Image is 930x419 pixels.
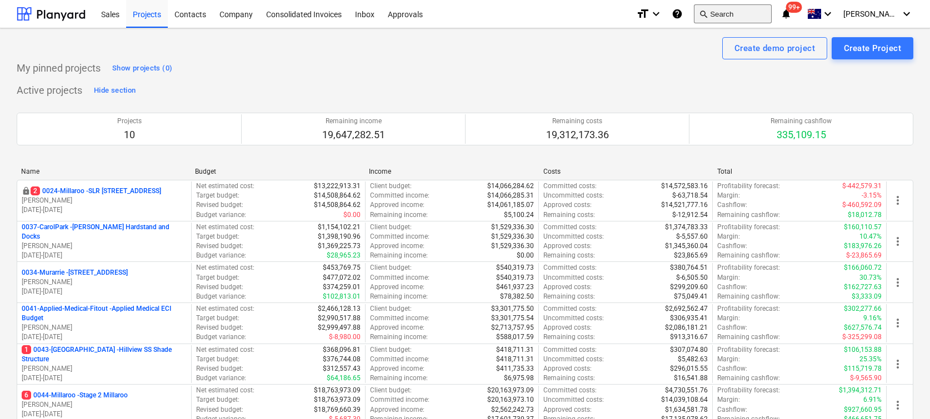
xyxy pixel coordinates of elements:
p: Uncommitted costs : [543,232,604,241]
p: Remaining income : [370,332,428,342]
p: Remaining income : [370,373,428,383]
p: Approved income : [370,323,424,332]
i: notifications [781,7,792,21]
p: Budget variance : [196,332,246,342]
p: Revised budget : [196,364,243,373]
p: Approved costs : [543,282,592,292]
p: $1,369,225.73 [318,241,361,251]
div: 0034-Murarrie -[STREET_ADDRESS][PERSON_NAME][DATE]-[DATE] [22,268,187,296]
p: 19,647,282.51 [322,128,385,142]
p: Uncommitted costs : [543,314,604,323]
p: Margin : [717,232,740,241]
p: Approved income : [370,405,424,415]
p: $-325,299.08 [842,332,882,342]
p: Projects [117,117,142,126]
p: Remaining income [322,117,385,126]
p: [PERSON_NAME] [22,400,187,410]
p: Remaining cashflow : [717,332,780,342]
p: Uncommitted costs : [543,191,604,200]
p: Margin : [717,314,740,323]
p: 30.73% [859,273,882,282]
p: Budget variance : [196,373,246,383]
p: Remaining costs : [543,292,595,301]
p: Net estimated cost : [196,181,254,191]
div: Create Project [844,41,901,55]
span: more_vert [891,276,904,289]
div: 10043-[GEOGRAPHIC_DATA] -Hillview SS Shade Structure[PERSON_NAME][DATE]-[DATE] [22,345,187,383]
p: $380,764.51 [670,263,708,272]
p: $2,562,242.73 [491,405,534,415]
p: Approved income : [370,241,424,251]
p: Profitability forecast : [717,345,780,355]
p: $913,316.67 [670,332,708,342]
p: Client budget : [370,223,412,232]
i: format_size [636,7,649,21]
p: $1,634,581.78 [665,405,708,415]
span: 2 [31,186,40,195]
p: Approved income : [370,282,424,292]
p: [PERSON_NAME] [22,277,187,287]
button: Create Project [832,37,913,59]
p: $2,990,517.88 [318,314,361,323]
p: $2,466,128.13 [318,304,361,314]
p: Remaining costs : [543,251,595,260]
p: Revised budget : [196,405,243,415]
p: $-23,865.69 [846,251,882,260]
p: Approved costs : [543,323,592,332]
p: Committed income : [370,395,429,405]
p: Revised budget : [196,200,243,210]
span: [PERSON_NAME] [843,9,899,18]
p: [DATE] - [DATE] [22,373,187,383]
p: $588,017.59 [496,332,534,342]
div: Name [21,168,186,175]
p: Net estimated cost : [196,386,254,395]
p: Margin : [717,355,740,364]
p: $14,508,864.62 [314,191,361,200]
p: $115,719.78 [844,364,882,373]
button: Search [694,4,772,23]
p: $183,976.26 [844,241,882,251]
p: Target budget : [196,314,239,323]
p: Margin : [717,191,740,200]
p: $4,730,551.76 [665,386,708,395]
p: Cashflow : [717,200,747,210]
p: Net estimated cost : [196,223,254,232]
p: Approved income : [370,200,424,210]
p: Uncommitted costs : [543,273,604,282]
p: Committed costs : [543,223,597,232]
p: $2,999,497.88 [318,323,361,332]
p: Cashflow : [717,364,747,373]
p: $28,965.23 [327,251,361,260]
p: Profitability forecast : [717,181,780,191]
p: Remaining cashflow : [717,210,780,220]
p: 0041-Applied-Medical-Fitout - Applied Medical ECI Budget [22,304,187,323]
p: $2,713,757.95 [491,323,534,332]
p: 9.16% [863,314,882,323]
button: Show projects (0) [109,59,175,77]
p: $1,345,360.04 [665,241,708,251]
p: $477,072.02 [323,273,361,282]
p: Margin : [717,273,740,282]
span: 1 [22,345,31,354]
p: $14,572,583.16 [661,181,708,191]
p: $14,039,108.64 [661,395,708,405]
p: 0034-Murarrie - [STREET_ADDRESS] [22,268,128,277]
i: keyboard_arrow_down [649,7,663,21]
p: Uncommitted costs : [543,355,604,364]
p: [DATE] - [DATE] [22,251,187,260]
p: Committed costs : [543,345,597,355]
p: $1,398,190.96 [318,232,361,241]
p: $0.00 [517,251,534,260]
p: Target budget : [196,273,239,282]
p: Committed costs : [543,263,597,272]
p: Cashflow : [717,405,747,415]
span: search [699,9,708,18]
p: $418,711.31 [496,345,534,355]
p: $64,186.65 [327,373,361,383]
p: 0037-CarolPark - [PERSON_NAME] Hardstand and Docks [22,223,187,241]
p: $307,074.80 [670,345,708,355]
p: $20,163,973.09 [487,386,534,395]
p: 0043-[GEOGRAPHIC_DATA] - Hillview SS Shade Structure [22,345,187,364]
p: Revised budget : [196,241,243,251]
p: $296,015.55 [670,364,708,373]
